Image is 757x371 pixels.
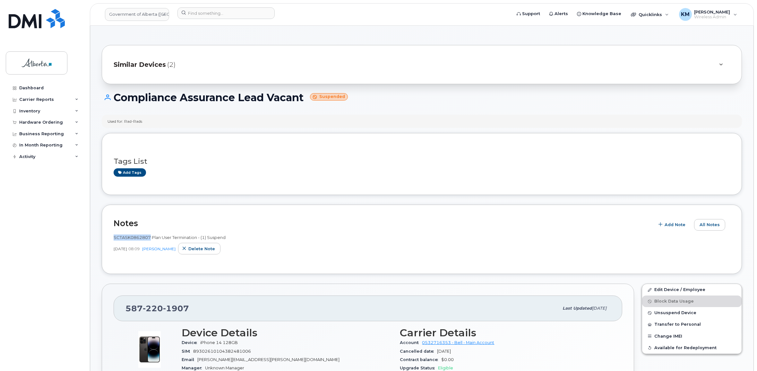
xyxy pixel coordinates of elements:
div: Used for: Rad-Rads [108,119,142,124]
small: Suspended [310,93,348,101]
span: Similar Devices [114,60,166,69]
span: Account [400,340,422,345]
span: Last updated [563,306,592,311]
button: Change IMEI [642,331,742,342]
h3: Carrier Details [400,327,611,339]
span: 1907 [163,304,189,313]
button: Block Data Usage [642,296,742,307]
span: [DATE] [114,246,127,252]
a: 0532716353 - Bell - Main Account [422,340,495,345]
span: Manager [182,366,205,370]
span: Eligible [438,366,453,370]
span: iPhone 14 128GB [200,340,238,345]
a: Edit Device / Employee [642,284,742,296]
span: All Notes [700,222,720,228]
h1: Compliance Assurance Lead Vacant [102,92,742,103]
button: Unsuspend Device [642,307,742,319]
button: Available for Redeployment [642,342,742,354]
button: Transfer to Personal [642,319,742,330]
span: [PERSON_NAME][EMAIL_ADDRESS][PERSON_NAME][DOMAIN_NAME] [197,357,340,362]
span: Email [182,357,197,362]
a: Add tags [114,168,146,176]
h3: Tags List [114,157,730,165]
span: Delete note [188,246,215,252]
span: 89302610104382481006 [193,349,251,354]
span: SCTASK0862807 Plan User Termination - (1) Suspend [114,235,226,240]
span: Add Note [665,222,685,228]
a: [PERSON_NAME] [142,246,176,251]
h3: Device Details [182,327,392,339]
span: (2) [167,60,176,69]
span: Contract balance [400,357,442,362]
span: Unknown Manager [205,366,244,370]
button: Add Note [654,219,691,231]
span: [DATE] [437,349,451,354]
button: Delete note [178,243,220,254]
img: image20231002-3703462-njx0qo.jpeg [130,330,169,369]
span: SIM [182,349,193,354]
span: Unsuspend Device [654,311,696,315]
span: [DATE] [592,306,606,311]
span: Device [182,340,200,345]
h2: Notes [114,218,651,228]
span: 587 [125,304,189,313]
span: Upgrade Status [400,366,438,370]
span: 08:09 [128,246,140,252]
span: Cancelled date [400,349,437,354]
button: All Notes [694,219,725,231]
span: $0.00 [442,357,454,362]
span: Available for Redeployment [654,345,717,350]
span: 220 [143,304,163,313]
